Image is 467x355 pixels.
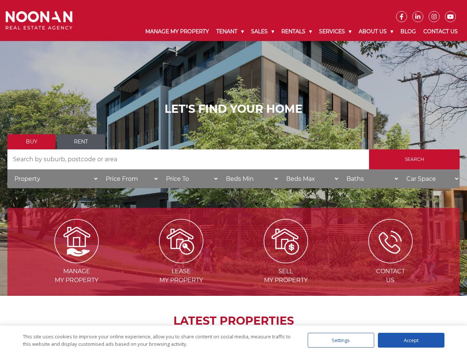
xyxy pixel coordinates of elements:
a: Sell my property Sellmy Property [234,237,338,284]
div: Settings [308,333,374,348]
input: Search by suburb, postcode or area [7,149,369,169]
img: ICONS [368,219,413,263]
h1: LET'S FIND YOUR HOME [7,102,460,116]
a: Rent [57,134,105,149]
a: Contact Us [420,22,461,41]
a: About Us [355,22,397,41]
a: Tenant [213,22,247,41]
a: Sales [247,22,278,41]
img: Noonan Real Estate Agency [6,11,72,30]
span: Manage my Property [25,267,128,285]
img: Manage my Property [54,219,99,263]
a: Blog [397,22,420,41]
input: Search [369,149,460,169]
h2: LATEST PROPERTIES [26,314,441,328]
img: Sell my property [264,219,308,263]
div: Accept [378,333,444,348]
a: Rentals [278,22,315,41]
span: Lease my Property [130,267,233,285]
div: This site uses cookies to improve your online experience, allow you to share content on social me... [23,333,293,348]
a: Lease my property Leasemy Property [130,237,233,284]
a: ICONS ContactUs [339,237,442,284]
span: Sell my Property [234,267,338,285]
span: Contact Us [339,267,442,285]
img: Lease my property [159,219,203,263]
a: Services [315,22,355,41]
a: Buy [7,134,55,149]
a: Manage my Property Managemy Property [25,237,128,284]
a: Manage My Property [142,22,213,41]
